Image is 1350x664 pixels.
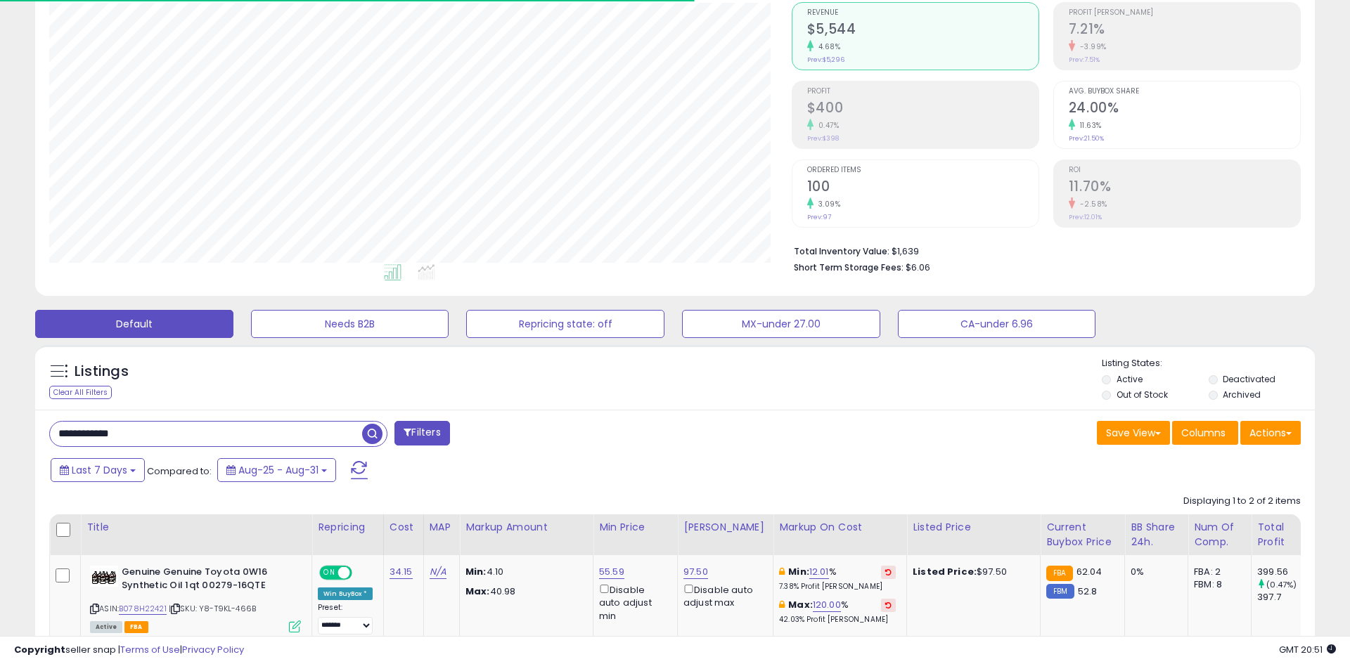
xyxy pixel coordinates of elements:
div: Preset: [318,603,373,634]
span: FBA [124,621,148,633]
img: 41Wg6f8u-pL._SL40_.jpg [90,566,118,587]
span: Revenue [807,9,1039,17]
button: Columns [1172,421,1238,445]
small: Prev: 97 [807,213,831,221]
div: % [779,566,896,592]
div: ASIN: [90,566,301,631]
th: The percentage added to the cost of goods (COGS) that forms the calculator for Min & Max prices. [773,514,907,555]
b: Min: [788,565,809,578]
a: B078H22421 [119,603,167,615]
small: 0.47% [814,120,840,131]
span: Last 7 Days [72,463,127,477]
div: Clear All Filters [49,386,112,399]
a: Privacy Policy [182,643,244,656]
div: $97.50 [913,566,1029,578]
button: Filters [394,421,449,445]
span: Profit [807,88,1039,96]
span: Profit [PERSON_NAME] [1069,9,1300,17]
b: Max: [788,598,813,611]
span: Columns [1181,426,1226,440]
span: 52.8 [1078,585,1098,598]
a: 120.00 [813,598,841,612]
span: 62.04 [1076,565,1102,578]
p: 4.10 [465,566,582,578]
div: Disable auto adjust min [599,582,667,623]
label: Deactivated [1223,373,1275,385]
div: Displaying 1 to 2 of 2 items [1183,495,1301,508]
button: MX-under 27.00 [682,310,880,338]
div: 399.56 [1257,566,1314,578]
button: CA-under 6.96 [898,310,1096,338]
strong: Copyright [14,643,65,656]
div: [PERSON_NAME] [683,520,767,535]
span: ROI [1069,167,1300,174]
div: Cost [390,520,418,535]
div: seller snap | | [14,644,244,657]
span: | SKU: Y8-T9KL-466B [169,603,256,614]
p: 7.38% Profit [PERSON_NAME] [779,582,896,592]
span: ON [321,567,338,579]
small: (0.47%) [1266,579,1297,590]
a: 55.59 [599,565,624,579]
span: 2025-09-9 20:51 GMT [1279,643,1336,656]
p: 42.03% Profit [PERSON_NAME] [779,615,896,625]
button: Save View [1097,421,1170,445]
div: BB Share 24h. [1131,520,1182,549]
span: Avg. Buybox Share [1069,88,1300,96]
b: Short Term Storage Fees: [794,261,904,273]
a: N/A [430,565,446,579]
label: Archived [1223,389,1261,401]
b: Listed Price: [913,565,977,578]
div: MAP [430,520,454,535]
div: 397.7 [1257,591,1314,604]
small: -2.58% [1075,199,1107,209]
div: 0% [1131,566,1177,578]
strong: Max: [465,585,490,598]
div: FBA: 2 [1194,566,1240,578]
button: Repricing state: off [466,310,664,338]
small: FBM [1046,584,1074,599]
a: 97.50 [683,565,708,579]
b: Genuine Genuine Toyota 0W16 Synthetic Oil 1qt 00279-16QTE [122,566,292,595]
span: Aug-25 - Aug-31 [238,463,319,477]
h2: 11.70% [1069,178,1300,197]
small: Prev: $398 [807,134,839,143]
p: Listing States: [1102,357,1314,370]
h2: $400 [807,100,1039,119]
h2: $5,544 [807,21,1039,40]
small: Prev: 7.51% [1069,56,1100,64]
li: $1,639 [794,242,1290,259]
div: Disable auto adjust max [683,582,762,609]
div: Num of Comp. [1194,520,1245,549]
span: Ordered Items [807,167,1039,174]
b: Total Inventory Value: [794,245,889,257]
h2: 100 [807,178,1039,197]
label: Out of Stock [1117,389,1168,401]
strong: Min: [465,565,487,578]
a: 34.15 [390,565,413,579]
h5: Listings [75,362,129,382]
small: Prev: 12.01% [1069,213,1102,221]
button: Default [35,310,233,338]
small: 4.68% [814,41,841,52]
button: Last 7 Days [51,458,145,482]
label: Active [1117,373,1143,385]
a: 12.01 [809,565,829,579]
small: Prev: $5,296 [807,56,844,64]
div: Title [86,520,306,535]
a: Terms of Use [120,643,180,656]
span: All listings currently available for purchase on Amazon [90,621,122,633]
div: Listed Price [913,520,1034,535]
h2: 24.00% [1069,100,1300,119]
button: Actions [1240,421,1301,445]
span: $6.06 [906,261,930,274]
small: Prev: 21.50% [1069,134,1104,143]
span: OFF [350,567,373,579]
h2: 7.21% [1069,21,1300,40]
small: 11.63% [1075,120,1102,131]
div: Markup on Cost [779,520,901,535]
div: Win BuyBox * [318,587,373,600]
small: 3.09% [814,199,841,209]
small: FBA [1046,566,1072,581]
button: Aug-25 - Aug-31 [217,458,336,482]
